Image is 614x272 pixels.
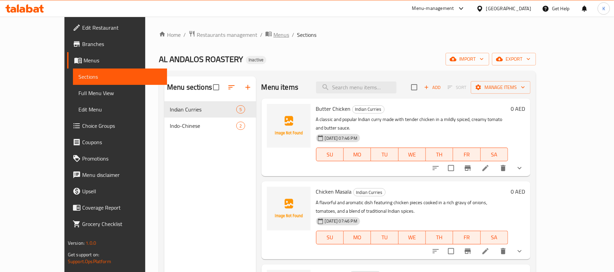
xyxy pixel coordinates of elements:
[483,232,505,242] span: SA
[82,138,162,146] span: Coupons
[322,218,360,224] span: [DATE] 07:46 PM
[260,31,263,39] li: /
[495,160,511,176] button: delete
[292,31,294,39] li: /
[82,203,162,212] span: Coverage Report
[237,106,244,113] span: 5
[68,239,85,247] span: Version:
[346,232,368,242] span: MO
[371,148,398,161] button: TU
[246,57,266,63] span: Inactive
[460,160,476,176] button: Branch-specific-item
[197,31,257,39] span: Restaurants management
[319,150,341,160] span: SU
[164,118,256,134] div: Indo-Chinese2
[297,31,316,39] span: Sections
[346,150,368,160] span: MO
[352,105,385,114] div: Indian Curries
[82,187,162,195] span: Upsell
[170,105,236,114] span: Indian Curries
[86,239,96,247] span: 1.0.0
[159,30,536,39] nav: breadcrumb
[495,243,511,259] button: delete
[164,101,256,118] div: Indian Curries5
[82,24,162,32] span: Edit Restaurant
[354,188,385,196] span: Indian Curries
[444,161,458,175] span: Select to update
[460,243,476,259] button: Branch-specific-item
[265,30,289,39] a: Menus
[189,30,257,39] a: Restaurants management
[67,216,167,232] a: Grocery Checklist
[319,232,341,242] span: SU
[456,150,478,160] span: FR
[267,187,311,230] img: Chicken Masala
[78,105,162,114] span: Edit Menu
[481,247,490,255] a: Edit menu item
[428,160,444,176] button: sort-choices
[515,164,524,172] svg: Show Choices
[486,5,531,12] div: [GEOGRAPHIC_DATA]
[344,148,371,161] button: MO
[273,31,289,39] span: Menus
[399,148,426,161] button: WE
[481,148,508,161] button: SA
[167,82,212,92] h2: Menu sections
[429,232,450,242] span: TH
[353,188,386,196] div: Indian Curries
[401,232,423,242] span: WE
[209,80,223,94] span: Select all sections
[476,83,525,92] span: Manage items
[67,183,167,199] a: Upsell
[84,56,162,64] span: Menus
[67,167,167,183] a: Menu disclaimer
[223,79,240,95] span: Sort sections
[67,52,167,69] a: Menus
[444,244,458,258] span: Select to update
[68,257,111,266] a: Support.OpsPlatform
[159,51,243,67] span: AL ANDALOS ROASTERY
[316,115,508,132] p: A classic and popular Indian curry made with tender chicken in a mildly spiced, creamy tomato and...
[456,232,478,242] span: FR
[374,150,395,160] span: TU
[183,31,186,39] li: /
[453,148,480,161] button: FR
[471,81,530,94] button: Manage items
[497,55,530,63] span: export
[451,55,484,63] span: import
[481,231,508,244] button: SA
[267,104,311,148] img: Butter Chicken
[407,80,421,94] span: Select section
[446,53,489,65] button: import
[316,231,344,244] button: SU
[428,243,444,259] button: sort-choices
[159,31,181,39] a: Home
[164,99,256,137] nav: Menu sections
[82,171,162,179] span: Menu disclaimer
[316,198,508,215] p: A flavorful and aromatic dish featuring chicken pieces cooked in a rich gravy of onions, tomatoes...
[67,19,167,36] a: Edit Restaurant
[236,122,245,130] div: items
[246,56,266,64] div: Inactive
[236,105,245,114] div: items
[68,250,99,259] span: Get support on:
[423,84,441,91] span: Add
[401,150,423,160] span: WE
[371,231,398,244] button: TU
[237,123,244,129] span: 2
[453,231,480,244] button: FR
[67,134,167,150] a: Coupons
[511,187,525,196] h6: 0 AED
[170,122,236,130] span: Indo-Chinese
[344,231,371,244] button: MO
[316,148,344,161] button: SU
[67,150,167,167] a: Promotions
[511,160,528,176] button: show more
[426,148,453,161] button: TH
[412,4,454,13] div: Menu-management
[67,199,167,216] a: Coverage Report
[483,150,505,160] span: SA
[82,122,162,130] span: Choice Groups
